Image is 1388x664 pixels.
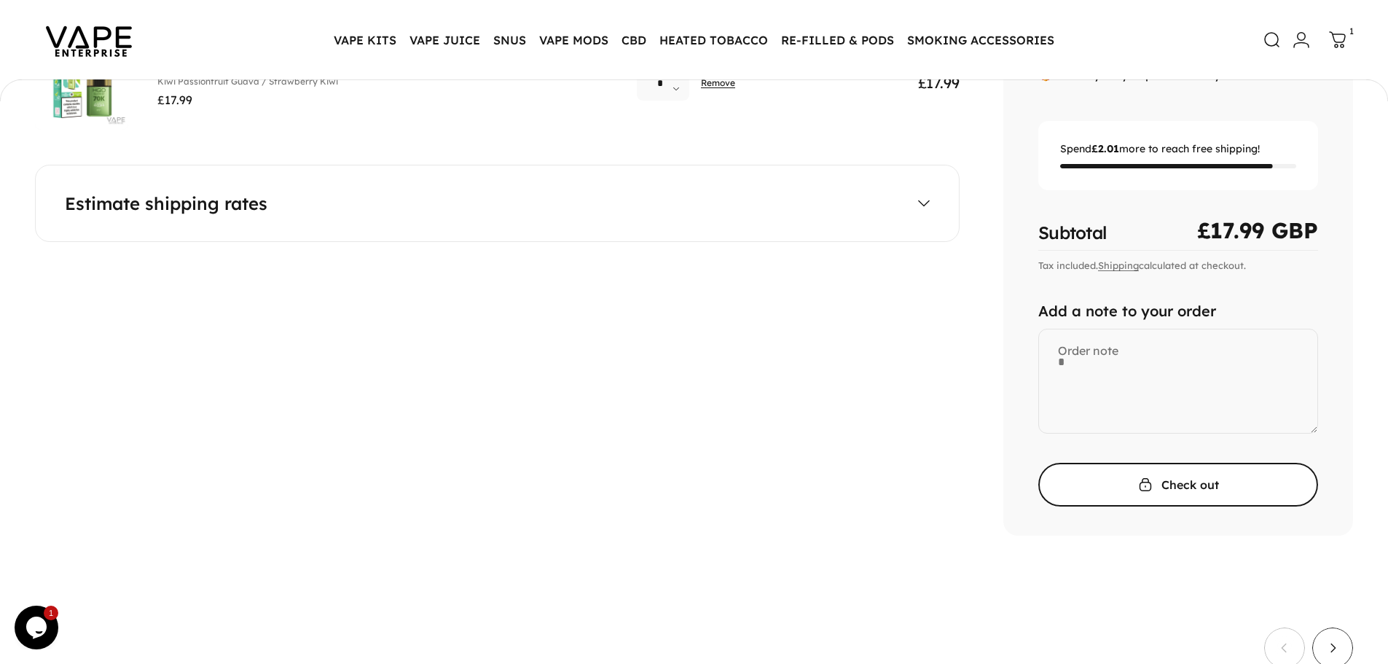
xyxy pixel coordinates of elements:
summary: SNUS [487,25,533,55]
input: Quantity for HQD Glow Air 70K Prefilled Pod Kit [637,66,689,101]
img: Vape Enterprise [23,6,154,74]
div: Tax included. calculated at checkout. [1038,259,1318,273]
a: 1 item [1322,24,1354,56]
summary: VAPE KITS [327,25,403,55]
h2: Subtotal [1038,224,1106,241]
summary: Estimate shipping rates [65,195,930,212]
summary: VAPE MODS [533,25,615,55]
nav: Primary [327,25,1061,55]
img: HQD Glow vape device and packaging on a white background [35,36,128,130]
summary: SMOKING ACCESSORIES [901,25,1061,55]
summary: HEATED TOBACCO [653,25,775,55]
a: Remove [701,77,735,88]
p: Add a note to your order [1038,302,1318,320]
span: Estimate shipping rates [65,195,267,212]
button: Decrease quantity for HQD Glow Air 70K Prefilled Pod Kit [672,83,689,101]
iframe: chat widget [15,606,61,649]
cart-count: 1 item [1349,24,1354,38]
summary: VAPE JUICE [403,25,487,55]
span: Spend more to reach free shipping! [1060,143,1296,156]
span: £17.99 [157,91,192,110]
summary: CBD [615,25,653,55]
p: £17.99 GBP [1197,219,1318,241]
button: Check out [1038,463,1318,507]
dd: Kiwi Passionfruit Guava / Strawberry Kiwi [157,76,338,87]
summary: RE-FILLED & PODS [775,25,901,55]
span: £2.01 [1091,142,1119,155]
a: Shipping [1098,259,1139,271]
span: £17.99 [918,74,960,92]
